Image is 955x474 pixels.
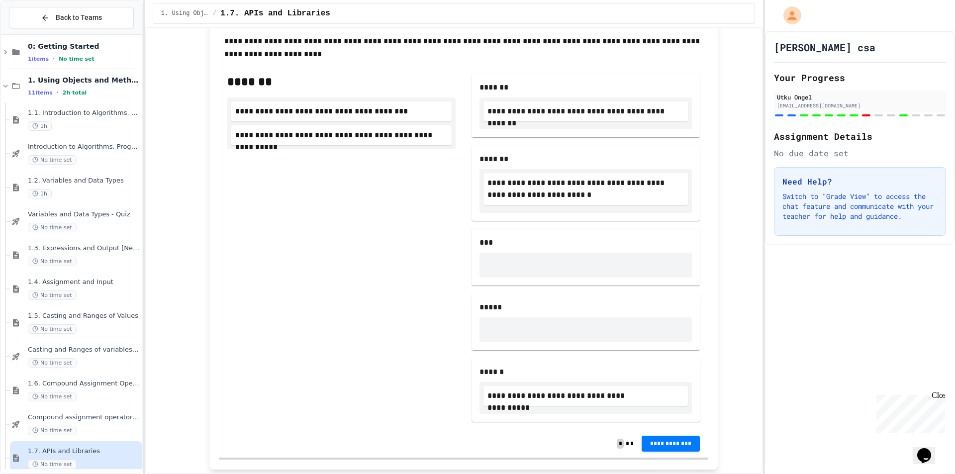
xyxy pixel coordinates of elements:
div: Chat with us now!Close [4,4,69,63]
h2: Your Progress [774,71,946,85]
span: 1. Using Objects and Methods [28,76,140,85]
span: • [53,55,55,63]
p: Switch to "Grade View" to access the chat feature and communicate with your teacher for help and ... [782,191,938,221]
span: No time set [28,426,77,435]
iframe: chat widget [872,391,945,433]
div: [EMAIL_ADDRESS][DOMAIN_NAME] [777,102,943,109]
span: No time set [28,155,77,165]
span: Back to Teams [56,12,102,23]
span: 1h [28,189,52,198]
span: No time set [59,56,95,62]
span: 1. Using Objects and Methods [161,9,209,17]
span: 1.6. Compound Assignment Operators [28,379,140,388]
span: / [213,9,216,17]
span: 11 items [28,90,53,96]
h3: Need Help? [782,176,938,188]
span: 1.4. Assignment and Input [28,278,140,286]
span: Casting and Ranges of variables - Quiz [28,346,140,354]
span: No time set [28,257,77,266]
span: • [57,89,59,96]
div: My Account [773,4,804,27]
span: No time set [28,460,77,469]
span: 1h [28,121,52,131]
span: No time set [28,358,77,368]
h2: Assignment Details [774,129,946,143]
span: No time set [28,290,77,300]
span: Introduction to Algorithms, Programming, and Compilers [28,143,140,151]
span: 1.7. APIs and Libraries [28,447,140,456]
span: 1.1. Introduction to Algorithms, Programming, and Compilers [28,109,140,117]
span: No time set [28,392,77,401]
span: Compound assignment operators - Quiz [28,413,140,422]
span: 0: Getting Started [28,42,140,51]
iframe: chat widget [913,434,945,464]
span: No time set [28,324,77,334]
span: 1.7. APIs and Libraries [220,7,330,19]
span: 2h total [63,90,87,96]
span: 1 items [28,56,49,62]
span: Variables and Data Types - Quiz [28,210,140,219]
button: Back to Teams [9,7,134,28]
span: 1.3. Expressions and Output [New] [28,244,140,253]
div: No due date set [774,147,946,159]
span: No time set [28,223,77,232]
h1: [PERSON_NAME] csa [774,40,875,54]
span: 1.5. Casting and Ranges of Values [28,312,140,320]
div: Utku Ongel [777,93,943,101]
span: 1.2. Variables and Data Types [28,177,140,185]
